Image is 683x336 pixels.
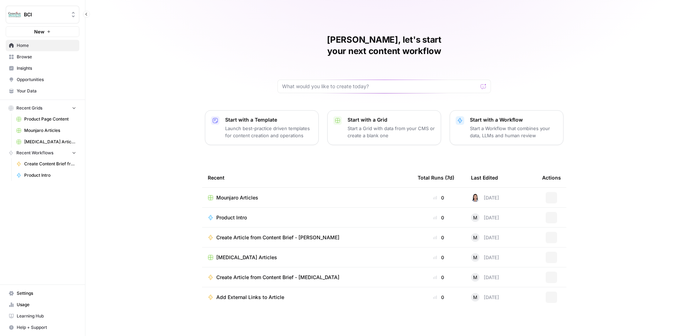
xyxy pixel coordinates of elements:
[418,214,460,221] div: 0
[6,310,79,322] a: Learning Hub
[6,63,79,74] a: Insights
[17,76,76,83] span: Opportunities
[471,233,499,242] div: [DATE]
[17,324,76,331] span: Help + Support
[216,194,258,201] span: Mounjaro Articles
[6,148,79,158] button: Recent Workflows
[34,28,44,35] span: New
[470,125,557,139] p: Start a Workflow that combines your data, LLMs and human review
[208,274,406,281] a: Create Article from Content Brief - [MEDICAL_DATA]
[13,113,79,125] a: Product Page Content
[6,26,79,37] button: New
[216,254,277,261] span: [MEDICAL_DATA] Articles
[216,274,339,281] span: Create Article from Content Brief - [MEDICAL_DATA]
[24,11,67,18] span: BCI
[418,168,454,187] div: Total Runs (7d)
[6,288,79,299] a: Settings
[471,193,499,202] div: [DATE]
[208,234,406,241] a: Create Article from Content Brief - [PERSON_NAME]
[208,254,406,261] a: [MEDICAL_DATA] Articles
[24,139,76,145] span: [MEDICAL_DATA] Articles
[327,110,441,145] button: Start with a GridStart a Grid with data from your CMS or create a blank one
[17,313,76,319] span: Learning Hub
[6,40,79,51] a: Home
[17,54,76,60] span: Browse
[348,125,435,139] p: Start a Grid with data from your CMS or create a blank one
[216,294,284,301] span: Add External Links to Article
[473,294,477,301] span: M
[225,125,313,139] p: Launch best-practice driven templates for content creation and operations
[6,6,79,23] button: Workspace: BCI
[17,42,76,49] span: Home
[473,214,477,221] span: M
[225,116,313,123] p: Start with a Template
[348,116,435,123] p: Start with a Grid
[208,194,406,201] a: Mounjaro Articles
[208,168,406,187] div: Recent
[16,105,42,111] span: Recent Grids
[208,214,406,221] a: Product Intro
[205,110,319,145] button: Start with a TemplateLaunch best-practice driven templates for content creation and operations
[418,274,460,281] div: 0
[470,116,557,123] p: Start with a Workflow
[6,74,79,85] a: Opportunities
[24,116,76,122] span: Product Page Content
[24,172,76,178] span: Product Intro
[418,234,460,241] div: 0
[473,274,477,281] span: M
[473,254,477,261] span: M
[17,302,76,308] span: Usage
[277,34,491,57] h1: [PERSON_NAME], let's start your next content workflow
[13,125,79,136] a: Mounjaro Articles
[471,253,499,262] div: [DATE]
[6,299,79,310] a: Usage
[471,193,480,202] img: o5ihwofzv8qs9qx8tgaced5xajsg
[418,194,460,201] div: 0
[418,254,460,261] div: 0
[473,234,477,241] span: M
[6,103,79,113] button: Recent Grids
[17,88,76,94] span: Your Data
[471,273,499,282] div: [DATE]
[13,136,79,148] a: [MEDICAL_DATA] Articles
[17,65,76,71] span: Insights
[6,322,79,333] button: Help + Support
[542,168,561,187] div: Actions
[216,214,247,221] span: Product Intro
[17,290,76,297] span: Settings
[208,294,406,301] a: Add External Links to Article
[16,150,53,156] span: Recent Workflows
[6,85,79,97] a: Your Data
[282,83,478,90] input: What would you like to create today?
[13,158,79,170] a: Create Content Brief from Keyword - Mounjaro
[24,161,76,167] span: Create Content Brief from Keyword - Mounjaro
[8,8,21,21] img: BCI Logo
[216,234,339,241] span: Create Article from Content Brief - [PERSON_NAME]
[6,51,79,63] a: Browse
[24,127,76,134] span: Mounjaro Articles
[13,170,79,181] a: Product Intro
[471,213,499,222] div: [DATE]
[471,293,499,302] div: [DATE]
[450,110,563,145] button: Start with a WorkflowStart a Workflow that combines your data, LLMs and human review
[471,168,498,187] div: Last Edited
[418,294,460,301] div: 0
